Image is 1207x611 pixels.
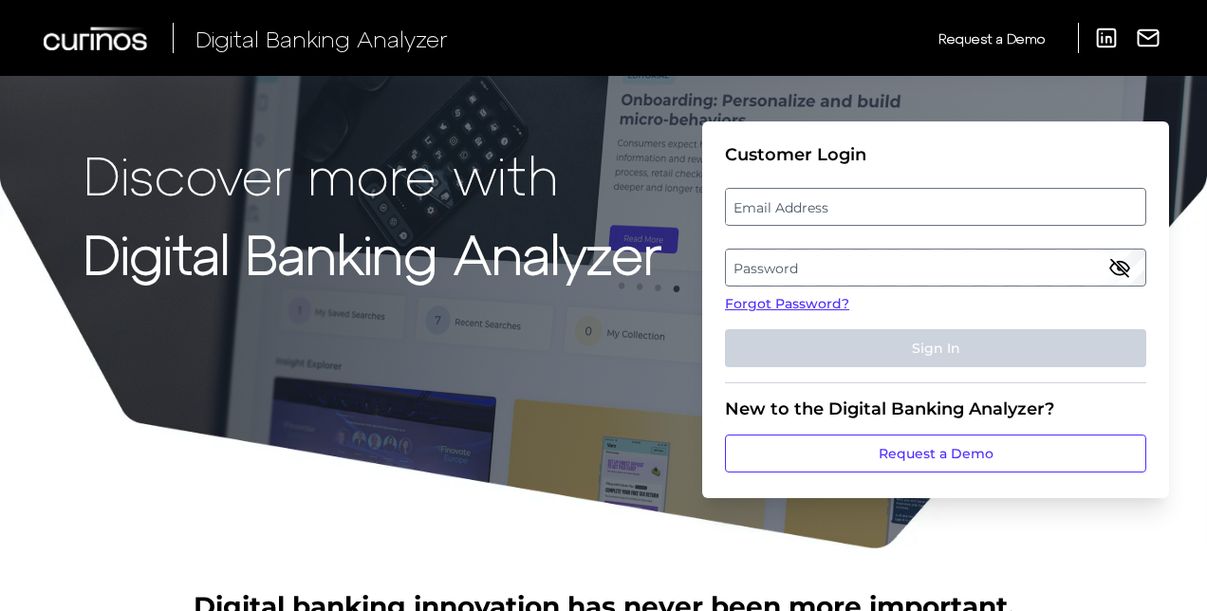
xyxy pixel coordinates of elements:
img: Curinos [44,27,150,50]
a: Forgot Password? [725,294,1146,314]
button: Sign In [725,329,1146,367]
label: Email Address [726,190,1144,224]
a: Request a Demo [725,435,1146,472]
label: Password [726,250,1144,285]
span: Digital Banking Analyzer [195,25,448,52]
div: Customer Login [725,144,1146,165]
span: Request a Demo [938,30,1045,46]
div: New to the Digital Banking Analyzer? [725,398,1146,419]
a: Request a Demo [938,23,1045,54]
p: Discover more with [84,144,661,204]
strong: Digital Banking Analyzer [84,221,661,285]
